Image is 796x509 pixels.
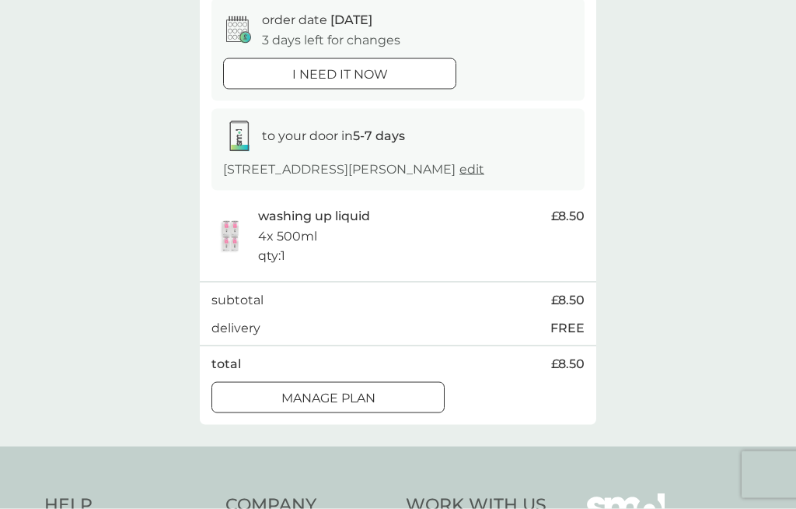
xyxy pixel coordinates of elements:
span: £8.50 [551,354,585,374]
p: [STREET_ADDRESS][PERSON_NAME] [223,160,484,180]
span: to your door in [262,128,405,143]
span: £8.50 [551,290,585,311]
span: £8.50 [551,206,585,226]
a: edit [459,162,484,177]
p: washing up liquid [258,206,370,226]
strong: 5-7 days [353,128,405,143]
p: total [211,354,241,374]
span: [DATE] [330,12,372,27]
p: subtotal [211,290,264,311]
p: order date [262,10,372,30]
p: i need it now [292,65,388,85]
p: qty : 1 [258,246,285,266]
p: 4x 500ml [258,226,317,247]
p: delivery [211,318,260,339]
button: i need it now [223,58,456,90]
p: 3 days left for changes [262,30,400,51]
p: Manage plan [281,388,375,409]
p: FREE [550,318,585,339]
button: Manage plan [211,382,445,413]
